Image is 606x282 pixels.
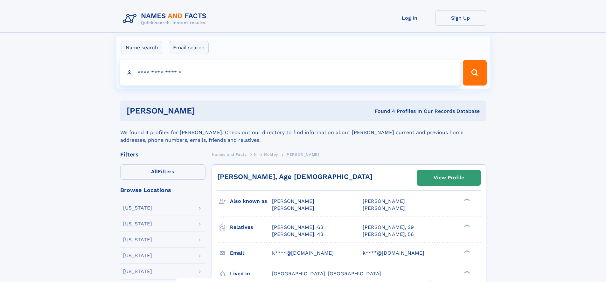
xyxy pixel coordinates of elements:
[120,152,205,157] div: Filters
[434,170,464,185] div: View Profile
[127,107,285,115] h1: [PERSON_NAME]
[272,205,314,211] span: [PERSON_NAME]
[435,10,486,26] a: Sign Up
[120,60,460,86] input: search input
[217,173,373,181] a: [PERSON_NAME], Age [DEMOGRAPHIC_DATA]
[363,205,405,211] span: [PERSON_NAME]
[254,150,257,158] a: N
[463,249,470,253] div: ❯
[264,150,278,158] a: Nokley
[123,269,152,274] div: [US_STATE]
[417,170,480,185] a: View Profile
[123,205,152,210] div: [US_STATE]
[363,224,414,231] a: [PERSON_NAME], 29
[230,222,272,233] h3: Relatives
[272,198,314,204] span: [PERSON_NAME]
[285,108,480,115] div: Found 4 Profiles In Our Records Database
[151,169,158,175] span: All
[264,152,278,157] span: Nokley
[272,231,323,238] a: [PERSON_NAME], 43
[123,253,152,258] div: [US_STATE]
[212,150,247,158] a: Names and Facts
[463,60,486,86] button: Search Button
[272,271,381,277] span: [GEOGRAPHIC_DATA], [GEOGRAPHIC_DATA]
[120,187,205,193] div: Browse Locations
[272,224,323,231] a: [PERSON_NAME], 63
[363,198,405,204] span: [PERSON_NAME]
[463,198,470,202] div: ❯
[169,41,209,54] label: Email search
[230,268,272,279] h3: Lived in
[120,121,486,144] div: We found 4 profiles for [PERSON_NAME]. Check out our directory to find information about [PERSON_...
[363,231,414,238] a: [PERSON_NAME], 56
[285,152,319,157] span: [PERSON_NAME]
[120,10,212,27] img: Logo Names and Facts
[122,41,162,54] label: Name search
[230,196,272,207] h3: Also known as
[123,237,152,242] div: [US_STATE]
[463,270,470,274] div: ❯
[230,248,272,258] h3: Email
[120,164,205,180] label: Filters
[384,10,435,26] a: Log In
[254,152,257,157] span: N
[123,221,152,226] div: [US_STATE]
[463,224,470,228] div: ❯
